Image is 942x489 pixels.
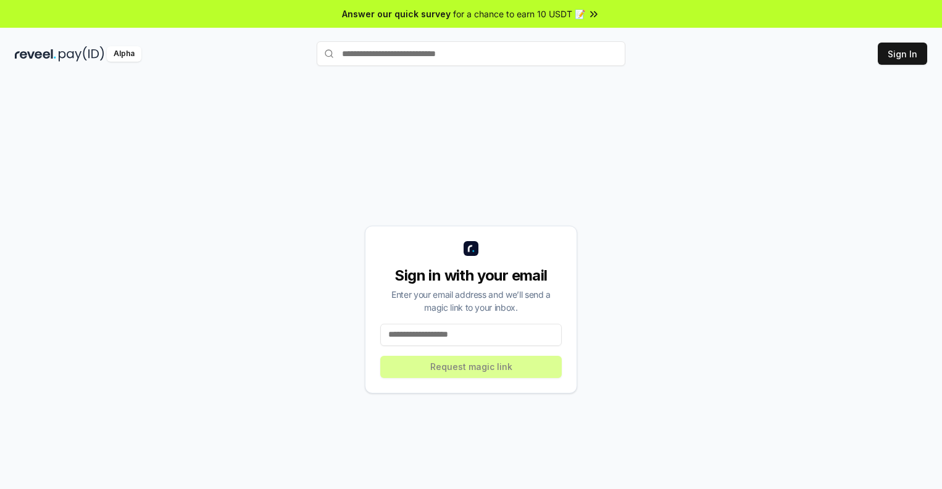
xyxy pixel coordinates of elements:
[15,46,56,62] img: reveel_dark
[107,46,141,62] div: Alpha
[380,288,562,314] div: Enter your email address and we’ll send a magic link to your inbox.
[342,7,451,20] span: Answer our quick survey
[464,241,478,256] img: logo_small
[59,46,104,62] img: pay_id
[380,266,562,286] div: Sign in with your email
[878,43,927,65] button: Sign In
[453,7,585,20] span: for a chance to earn 10 USDT 📝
